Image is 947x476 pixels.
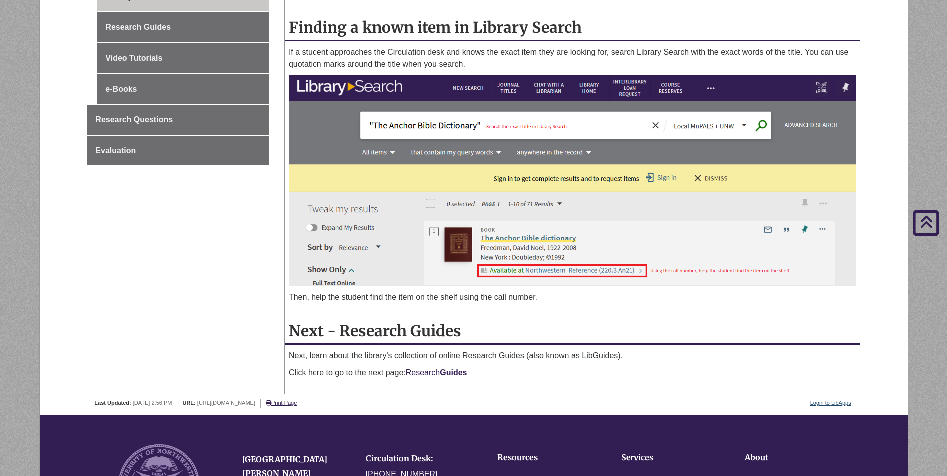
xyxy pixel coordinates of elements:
[95,146,136,155] span: Evaluation
[95,115,173,124] span: Research Questions
[266,400,271,406] i: Print Page
[97,74,269,104] a: e-Books
[285,318,860,345] h2: Next - Research Guides
[133,400,172,406] span: [DATE] 2:56 PM
[289,46,856,70] p: If a student approaches the Circulation desk and knows the exact item they are looking for, searc...
[406,368,467,377] a: ResearchGuides
[289,291,856,303] p: Then, help the student find the item on the shelf using the call number.
[94,400,131,406] span: Last Updated:
[266,400,297,406] a: Print Page
[907,215,945,229] a: Back to Top
[289,367,856,379] p: Click here to go to the next page:
[289,350,856,362] p: Next, learn about the library's collection of online Research Guides (also known as LibGuides).
[285,15,860,41] h2: Finding a known item in Library Search
[621,453,714,462] h4: Services
[182,400,195,406] span: URL:
[242,454,327,464] a: [GEOGRAPHIC_DATA]
[97,43,269,73] a: Video Tutorials
[87,105,269,135] a: Research Questions
[87,136,269,166] a: Evaluation
[197,400,255,406] span: [URL][DOMAIN_NAME]
[745,453,838,462] h4: About
[497,453,590,462] h4: Resources
[366,454,475,463] h4: Circulation Desk:
[97,12,269,42] a: Research Guides
[440,368,467,377] strong: Guides
[810,400,851,406] a: Login to LibApps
